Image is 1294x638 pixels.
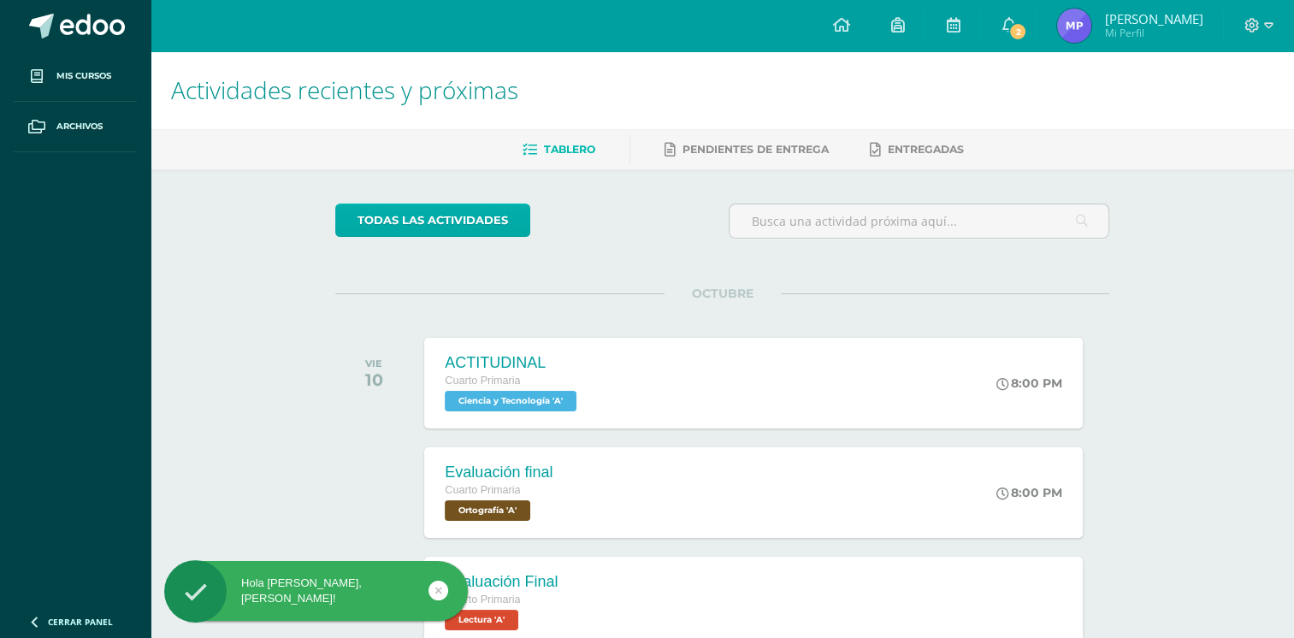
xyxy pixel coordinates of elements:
span: 2 [1008,22,1027,41]
span: Cerrar panel [48,616,113,628]
span: Cuarto Primaria [445,375,520,387]
div: Hola [PERSON_NAME], [PERSON_NAME]! [164,576,468,606]
a: Mis cursos [14,51,137,102]
a: Pendientes de entrega [665,136,829,163]
a: Tablero [523,136,595,163]
span: Mi Perfil [1104,26,1202,40]
span: Ortografía 'A' [445,500,530,521]
span: Entregadas [888,143,964,156]
div: VIE [365,357,383,369]
span: Tablero [544,143,595,156]
span: Ciencia y Tecnología 'A' [445,391,576,411]
a: todas las Actividades [335,204,530,237]
div: 8:00 PM [996,485,1062,500]
span: OCTUBRE [665,286,781,301]
a: Entregadas [870,136,964,163]
span: Cuarto Primaria [445,484,520,496]
span: Mis cursos [56,69,111,83]
div: 8:00 PM [996,375,1062,391]
span: Pendientes de entrega [682,143,829,156]
div: Evaluación final [445,464,552,481]
img: 4b07b01bbebc0ad7c9b498820ebedc87.png [1057,9,1091,43]
span: [PERSON_NAME] [1104,10,1202,27]
span: Actividades recientes y próximas [171,74,518,106]
input: Busca una actividad próxima aquí... [730,204,1108,238]
div: Evaluación Final [445,573,558,591]
div: 10 [365,369,383,390]
a: Archivos [14,102,137,152]
div: ACTITUDINAL [445,354,581,372]
span: Archivos [56,120,103,133]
